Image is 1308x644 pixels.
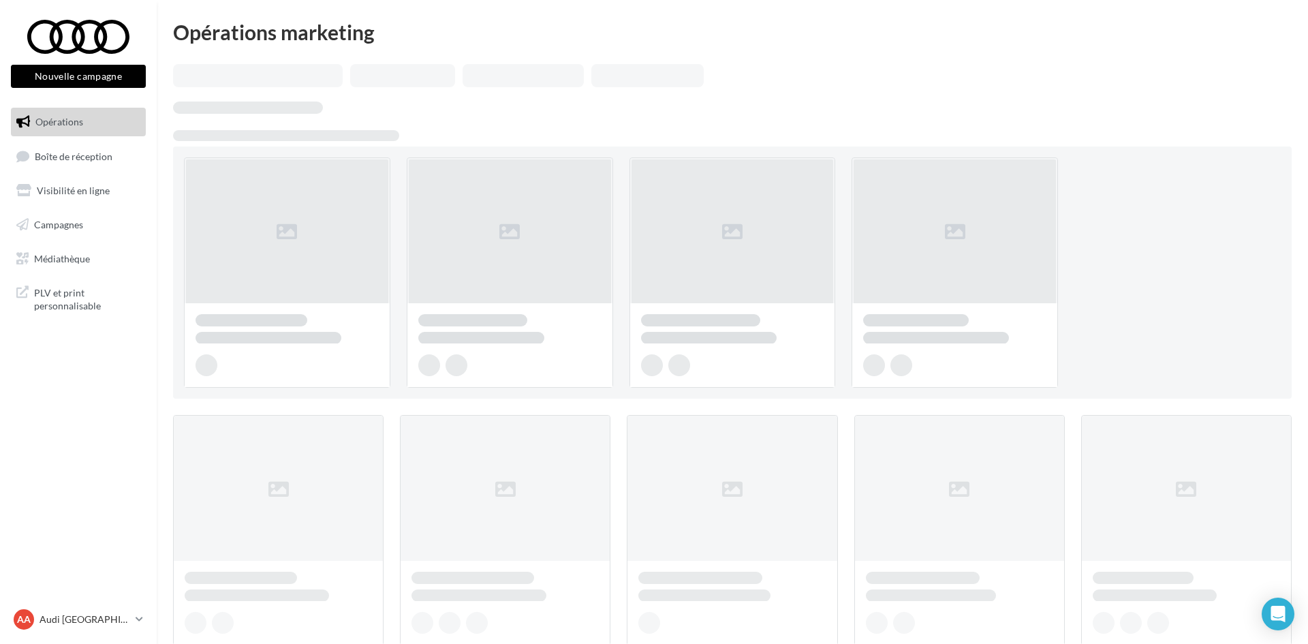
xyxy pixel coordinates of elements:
a: Médiathèque [8,245,149,273]
span: Boîte de réception [35,150,112,162]
a: AA Audi [GEOGRAPHIC_DATA] [11,607,146,632]
span: Opérations [35,116,83,127]
a: PLV et print personnalisable [8,278,149,318]
span: AA [17,613,31,626]
span: Médiathèque [34,252,90,264]
span: PLV et print personnalisable [34,283,140,313]
div: Open Intercom Messenger [1262,598,1294,630]
a: Visibilité en ligne [8,177,149,205]
a: Opérations [8,108,149,136]
div: Opérations marketing [173,22,1292,42]
span: Visibilité en ligne [37,185,110,196]
p: Audi [GEOGRAPHIC_DATA] [40,613,130,626]
a: Campagnes [8,211,149,239]
a: Boîte de réception [8,142,149,171]
button: Nouvelle campagne [11,65,146,88]
span: Campagnes [34,219,83,230]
